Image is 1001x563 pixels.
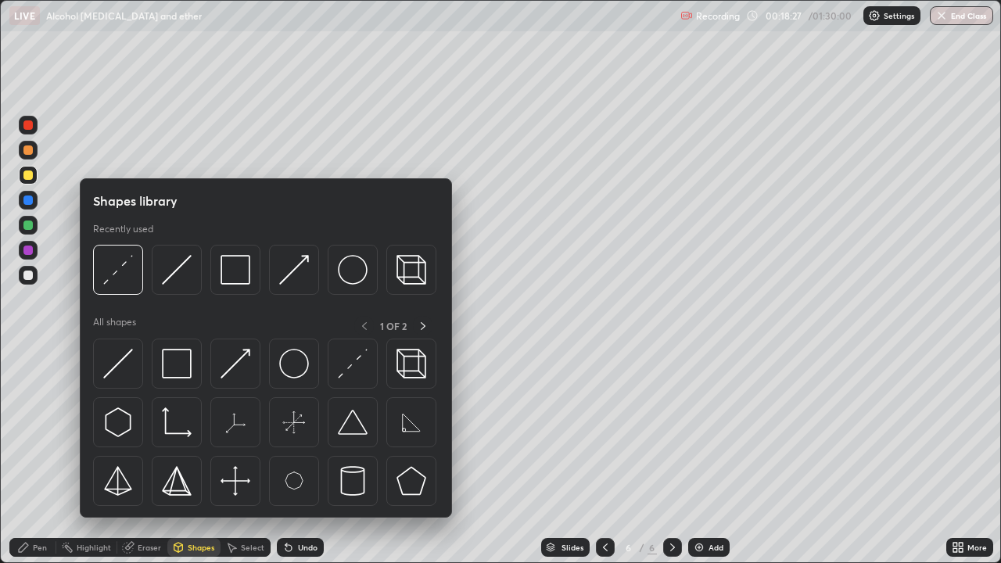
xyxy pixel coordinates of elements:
[648,540,657,554] div: 6
[380,320,407,332] p: 1 OF 2
[338,466,368,496] img: svg+xml;charset=utf-8,%3Csvg%20xmlns%3D%22http%3A%2F%2Fwww.w3.org%2F2000%2Fsvg%22%20width%3D%2228...
[396,407,426,437] img: svg+xml;charset=utf-8,%3Csvg%20xmlns%3D%22http%3A%2F%2Fwww.w3.org%2F2000%2Fsvg%22%20width%3D%2265...
[221,407,250,437] img: svg+xml;charset=utf-8,%3Csvg%20xmlns%3D%22http%3A%2F%2Fwww.w3.org%2F2000%2Fsvg%22%20width%3D%2265...
[696,10,740,22] p: Recording
[561,543,583,551] div: Slides
[221,255,250,285] img: svg+xml;charset=utf-8,%3Csvg%20xmlns%3D%22http%3A%2F%2Fwww.w3.org%2F2000%2Fsvg%22%20width%3D%2234...
[33,543,47,551] div: Pen
[396,466,426,496] img: svg+xml;charset=utf-8,%3Csvg%20xmlns%3D%22http%3A%2F%2Fwww.w3.org%2F2000%2Fsvg%22%20width%3D%2234...
[77,543,111,551] div: Highlight
[396,255,426,285] img: svg+xml;charset=utf-8,%3Csvg%20xmlns%3D%22http%3A%2F%2Fwww.w3.org%2F2000%2Fsvg%22%20width%3D%2235...
[693,541,705,554] img: add-slide-button
[221,349,250,378] img: svg+xml;charset=utf-8,%3Csvg%20xmlns%3D%22http%3A%2F%2Fwww.w3.org%2F2000%2Fsvg%22%20width%3D%2230...
[103,466,133,496] img: svg+xml;charset=utf-8,%3Csvg%20xmlns%3D%22http%3A%2F%2Fwww.w3.org%2F2000%2Fsvg%22%20width%3D%2234...
[621,543,637,552] div: 6
[162,349,192,378] img: svg+xml;charset=utf-8,%3Csvg%20xmlns%3D%22http%3A%2F%2Fwww.w3.org%2F2000%2Fsvg%22%20width%3D%2234...
[162,466,192,496] img: svg+xml;charset=utf-8,%3Csvg%20xmlns%3D%22http%3A%2F%2Fwww.w3.org%2F2000%2Fsvg%22%20width%3D%2234...
[680,9,693,22] img: recording.375f2c34.svg
[138,543,161,551] div: Eraser
[279,466,309,496] img: svg+xml;charset=utf-8,%3Csvg%20xmlns%3D%22http%3A%2F%2Fwww.w3.org%2F2000%2Fsvg%22%20width%3D%2265...
[46,9,202,22] p: Alcohol [MEDICAL_DATA] and ether
[103,407,133,437] img: svg+xml;charset=utf-8,%3Csvg%20xmlns%3D%22http%3A%2F%2Fwww.w3.org%2F2000%2Fsvg%22%20width%3D%2230...
[279,255,309,285] img: svg+xml;charset=utf-8,%3Csvg%20xmlns%3D%22http%3A%2F%2Fwww.w3.org%2F2000%2Fsvg%22%20width%3D%2230...
[709,543,723,551] div: Add
[14,9,35,22] p: LIVE
[338,349,368,378] img: svg+xml;charset=utf-8,%3Csvg%20xmlns%3D%22http%3A%2F%2Fwww.w3.org%2F2000%2Fsvg%22%20width%3D%2230...
[103,255,133,285] img: svg+xml;charset=utf-8,%3Csvg%20xmlns%3D%22http%3A%2F%2Fwww.w3.org%2F2000%2Fsvg%22%20width%3D%2230...
[188,543,214,551] div: Shapes
[338,255,368,285] img: svg+xml;charset=utf-8,%3Csvg%20xmlns%3D%22http%3A%2F%2Fwww.w3.org%2F2000%2Fsvg%22%20width%3D%2236...
[162,407,192,437] img: svg+xml;charset=utf-8,%3Csvg%20xmlns%3D%22http%3A%2F%2Fwww.w3.org%2F2000%2Fsvg%22%20width%3D%2233...
[930,6,993,25] button: End Class
[93,223,153,235] p: Recently used
[279,407,309,437] img: svg+xml;charset=utf-8,%3Csvg%20xmlns%3D%22http%3A%2F%2Fwww.w3.org%2F2000%2Fsvg%22%20width%3D%2265...
[279,349,309,378] img: svg+xml;charset=utf-8,%3Csvg%20xmlns%3D%22http%3A%2F%2Fwww.w3.org%2F2000%2Fsvg%22%20width%3D%2236...
[935,9,948,22] img: end-class-cross
[884,12,914,20] p: Settings
[298,543,318,551] div: Undo
[640,543,644,552] div: /
[93,316,136,335] p: All shapes
[967,543,987,551] div: More
[221,466,250,496] img: svg+xml;charset=utf-8,%3Csvg%20xmlns%3D%22http%3A%2F%2Fwww.w3.org%2F2000%2Fsvg%22%20width%3D%2240...
[162,255,192,285] img: svg+xml;charset=utf-8,%3Csvg%20xmlns%3D%22http%3A%2F%2Fwww.w3.org%2F2000%2Fsvg%22%20width%3D%2230...
[338,407,368,437] img: svg+xml;charset=utf-8,%3Csvg%20xmlns%3D%22http%3A%2F%2Fwww.w3.org%2F2000%2Fsvg%22%20width%3D%2238...
[93,192,178,210] h5: Shapes library
[868,9,881,22] img: class-settings-icons
[103,349,133,378] img: svg+xml;charset=utf-8,%3Csvg%20xmlns%3D%22http%3A%2F%2Fwww.w3.org%2F2000%2Fsvg%22%20width%3D%2230...
[396,349,426,378] img: svg+xml;charset=utf-8,%3Csvg%20xmlns%3D%22http%3A%2F%2Fwww.w3.org%2F2000%2Fsvg%22%20width%3D%2235...
[241,543,264,551] div: Select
